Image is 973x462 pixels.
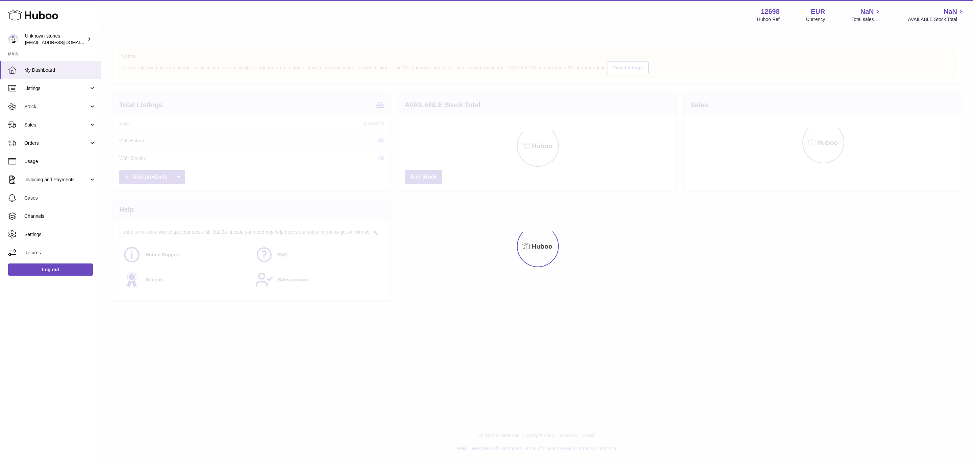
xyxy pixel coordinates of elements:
span: Settings [24,231,96,238]
span: NaN [860,7,874,16]
span: Orders [24,140,89,146]
a: Log out [8,263,93,276]
span: Total sales [851,16,881,23]
strong: EUR [811,7,825,16]
div: Currency [806,16,825,23]
img: internalAdmin-12698@internal.huboo.com [8,34,18,44]
strong: 12698 [761,7,780,16]
span: Stock [24,103,89,110]
a: NaN Total sales [851,7,881,23]
span: Sales [24,122,89,128]
span: My Dashboard [24,67,96,73]
span: Invoicing and Payments [24,177,89,183]
span: NaN [944,7,957,16]
span: Usage [24,158,96,165]
span: Returns [24,250,96,256]
span: Listings [24,85,89,92]
span: AVAILABLE Stock Total [908,16,965,23]
span: [EMAIL_ADDRESS][DOMAIN_NAME] [25,40,99,45]
a: NaN AVAILABLE Stock Total [908,7,965,23]
span: Channels [24,213,96,220]
span: Cases [24,195,96,201]
div: Unknown-stories [25,33,86,46]
div: Huboo Ref [757,16,780,23]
